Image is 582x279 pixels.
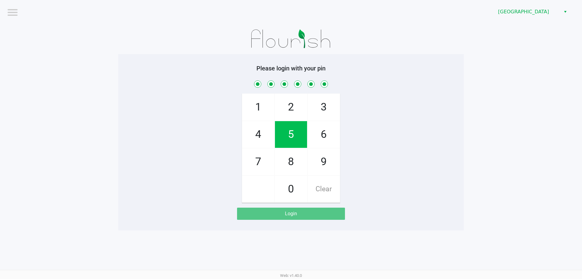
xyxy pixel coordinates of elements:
h5: Please login with your pin [123,65,459,72]
span: 6 [308,121,340,148]
span: [GEOGRAPHIC_DATA] [498,8,557,15]
span: 7 [242,148,274,175]
span: Web: v1.40.0 [280,273,302,278]
span: 0 [275,176,307,202]
span: 1 [242,94,274,121]
button: Select [561,6,570,17]
span: 3 [308,94,340,121]
span: 4 [242,121,274,148]
span: 5 [275,121,307,148]
span: 2 [275,94,307,121]
span: 9 [308,148,340,175]
span: 8 [275,148,307,175]
span: Clear [308,176,340,202]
